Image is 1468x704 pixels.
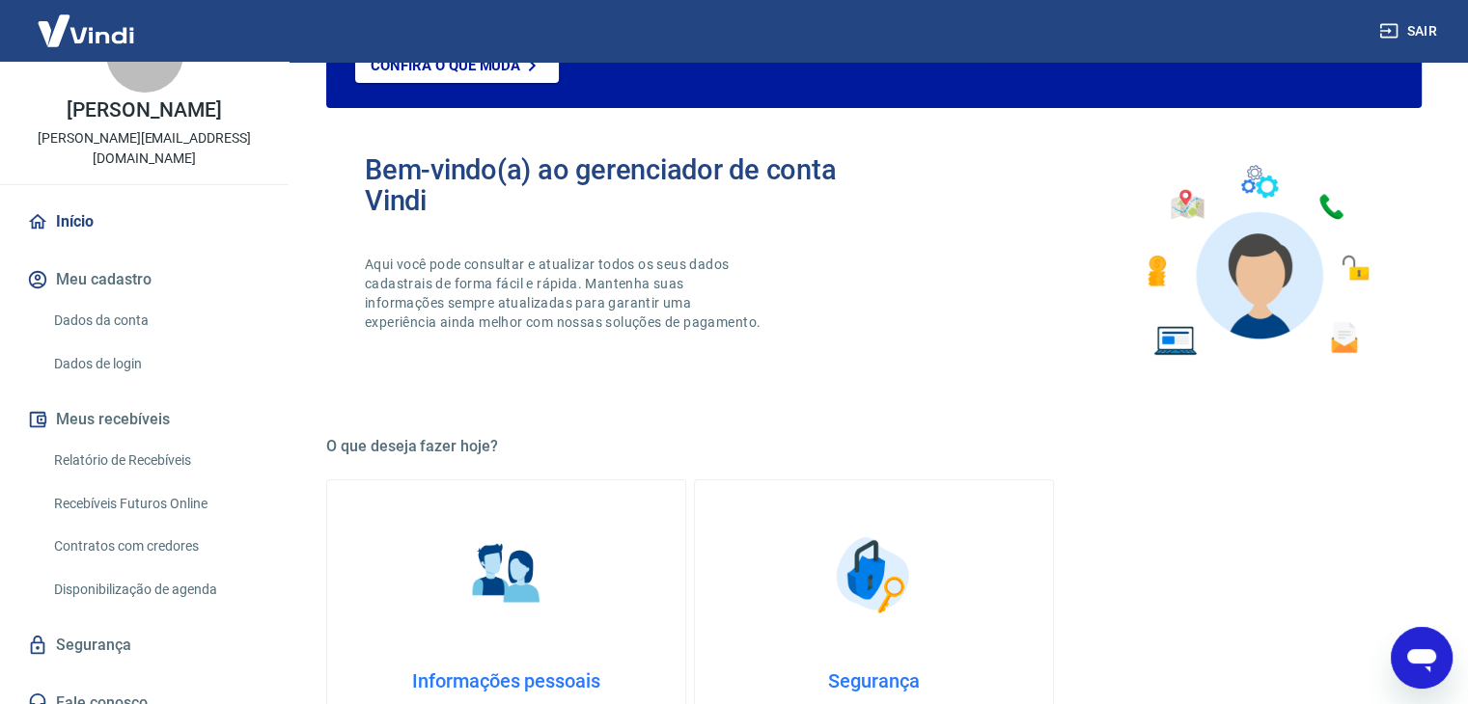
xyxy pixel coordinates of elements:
[371,57,520,74] p: Confira o que muda
[1375,14,1445,49] button: Sair
[458,527,555,623] img: Informações pessoais
[23,398,265,441] button: Meus recebíveis
[67,100,221,121] p: [PERSON_NAME]
[46,527,265,566] a: Contratos com credores
[1130,154,1383,367] img: Imagem de um avatar masculino com diversos icones exemplificando as funcionalidades do gerenciado...
[726,669,1022,692] h4: Segurança
[355,48,559,83] a: Confira o que muda
[358,669,654,692] h4: Informações pessoais
[46,301,265,340] a: Dados da conta
[46,484,265,524] a: Recebíveis Futuros Online
[365,154,874,216] h2: Bem-vindo(a) ao gerenciador de conta Vindi
[1391,627,1453,689] iframe: Botão para abrir a janela de mensagens
[23,624,265,666] a: Segurança
[826,527,923,623] img: Segurança
[326,437,1422,456] h5: O que deseja fazer hoje?
[15,128,273,169] p: [PERSON_NAME][EMAIL_ADDRESS][DOMAIN_NAME]
[23,1,149,60] img: Vindi
[23,201,265,243] a: Início
[365,255,764,332] p: Aqui você pode consultar e atualizar todos os seus dados cadastrais de forma fácil e rápida. Mant...
[46,441,265,480] a: Relatório de Recebíveis
[23,258,265,301] button: Meu cadastro
[46,570,265,609] a: Disponibilização de agenda
[46,344,265,384] a: Dados de login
